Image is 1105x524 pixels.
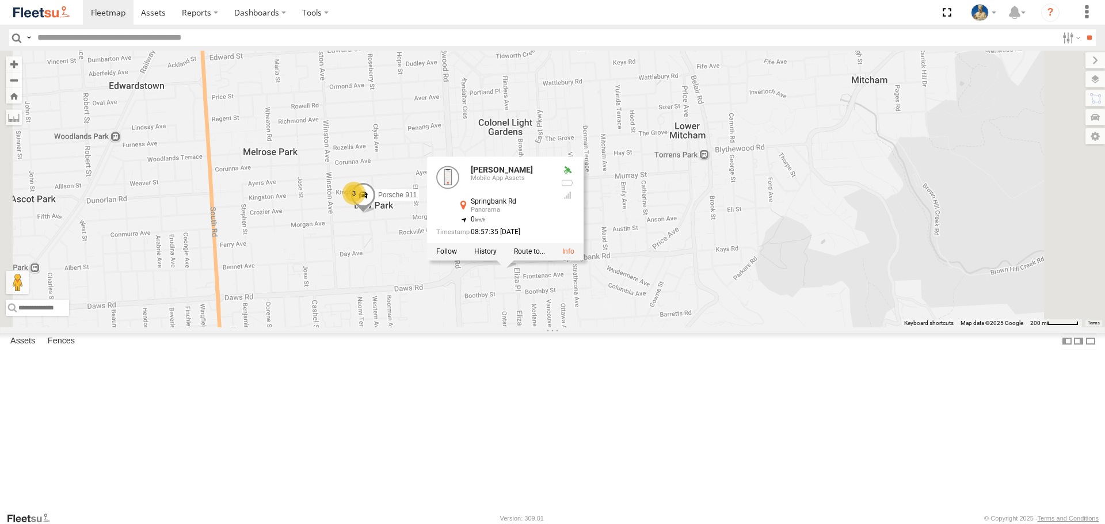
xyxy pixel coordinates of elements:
button: Zoom in [6,56,22,72]
div: Date/time of location update [436,228,551,236]
i: ? [1041,3,1060,22]
div: Version: 309.01 [500,515,544,522]
a: [PERSON_NAME] [471,166,533,175]
a: Visit our Website [6,512,59,524]
label: Search Filter Options [1058,29,1083,46]
a: View Asset Details [562,248,574,256]
div: Panorama [471,207,551,214]
span: 200 m [1030,320,1047,326]
label: Search Query [24,29,33,46]
label: Realtime tracking of Asset [436,248,457,256]
span: Porsche 911 [378,191,417,199]
a: Terms and Conditions [1038,515,1099,522]
label: Map Settings [1085,128,1105,144]
a: View Asset Details [436,166,459,189]
label: Measure [6,109,22,125]
label: Hide Summary Table [1085,333,1096,350]
div: Matt Draper [967,4,1000,21]
label: Dock Summary Table to the Left [1061,333,1073,350]
span: 0 [471,216,486,224]
div: Last Event GSM Signal Strength [561,191,574,200]
label: Assets [5,334,41,350]
div: Mobile App Assets [471,175,551,182]
label: Dock Summary Table to the Right [1073,333,1084,350]
div: No battery health information received from this device. [561,179,574,188]
div: Valid GPS Fix [561,166,574,175]
label: Route To Location [514,248,545,256]
button: Map scale: 200 m per 51 pixels [1027,319,1082,327]
button: Zoom Home [6,88,22,104]
label: Fences [42,334,81,350]
a: Terms (opens in new tab) [1088,320,1100,325]
button: Zoom out [6,72,22,88]
button: Keyboard shortcuts [904,319,954,327]
button: Drag Pegman onto the map to open Street View [6,271,29,294]
div: © Copyright 2025 - [984,515,1099,522]
div: Springbank Rd [471,198,551,206]
span: Map data ©2025 Google [961,320,1023,326]
label: View Asset History [474,248,497,256]
div: 3 [342,182,365,205]
img: fleetsu-logo-horizontal.svg [12,5,71,20]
